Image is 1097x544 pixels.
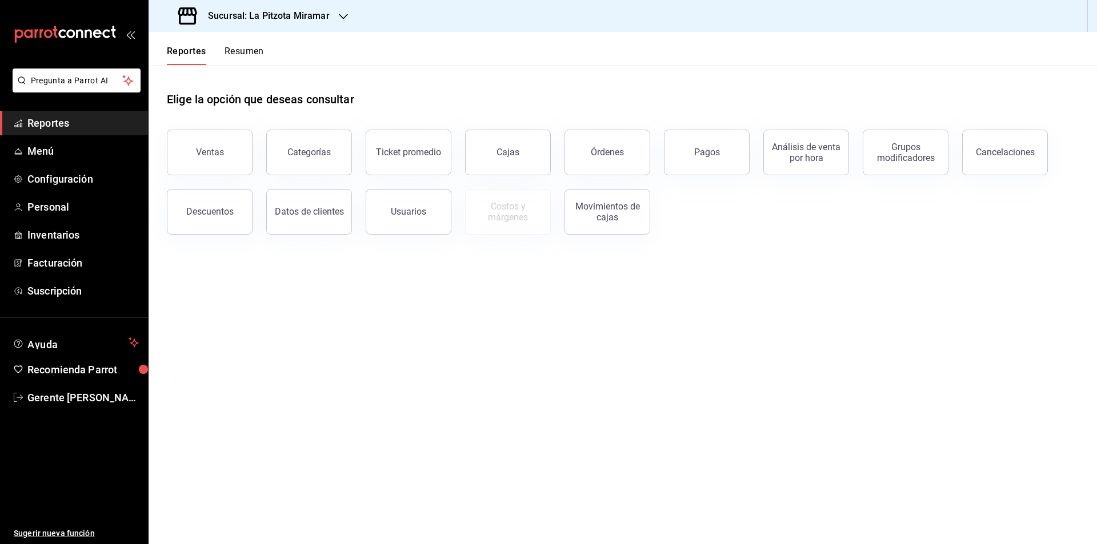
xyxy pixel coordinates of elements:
button: Pagos [664,130,750,175]
button: Movimientos de cajas [564,189,650,235]
button: open_drawer_menu [126,30,135,39]
div: Cajas [497,147,519,158]
span: Suscripción [27,283,139,299]
span: Gerente [PERSON_NAME] [27,390,139,405]
button: Usuarios [366,189,451,235]
button: Cajas [465,130,551,175]
span: Menú [27,143,139,159]
button: Órdenes [564,130,650,175]
span: Ayuda [27,336,124,349]
div: Cancelaciones [976,147,1035,158]
div: navigation tabs [167,46,264,65]
div: Pagos [694,147,720,158]
div: Órdenes [591,147,624,158]
button: Grupos modificadores [863,130,948,175]
h3: Sucursal: La Pitzota Miramar [199,9,330,23]
div: Ticket promedio [376,147,441,158]
button: Resumen [225,46,264,65]
div: Datos de clientes [275,206,344,217]
button: Cancelaciones [962,130,1048,175]
div: Usuarios [391,206,426,217]
div: Grupos modificadores [870,142,941,163]
div: Ventas [196,147,224,158]
button: Categorías [266,130,352,175]
span: Personal [27,199,139,215]
span: Facturación [27,255,139,271]
button: Ticket promedio [366,130,451,175]
span: Sugerir nueva función [14,527,139,539]
button: Contrata inventarios para ver este reporte [465,189,551,235]
button: Pregunta a Parrot AI [13,68,141,92]
div: Movimientos de cajas [572,201,643,223]
button: Reportes [167,46,206,65]
div: Descuentos [186,206,234,217]
div: Costos y márgenes [473,201,543,223]
a: Pregunta a Parrot AI [8,83,141,95]
button: Análisis de venta por hora [763,130,849,175]
div: Categorías [287,147,331,158]
span: Reportes [27,115,139,131]
span: Inventarios [27,227,139,243]
span: Configuración [27,171,139,187]
button: Ventas [167,130,253,175]
button: Datos de clientes [266,189,352,235]
span: Pregunta a Parrot AI [31,75,123,87]
h1: Elige la opción que deseas consultar [167,91,354,108]
div: Análisis de venta por hora [771,142,842,163]
button: Descuentos [167,189,253,235]
span: Recomienda Parrot [27,362,139,377]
